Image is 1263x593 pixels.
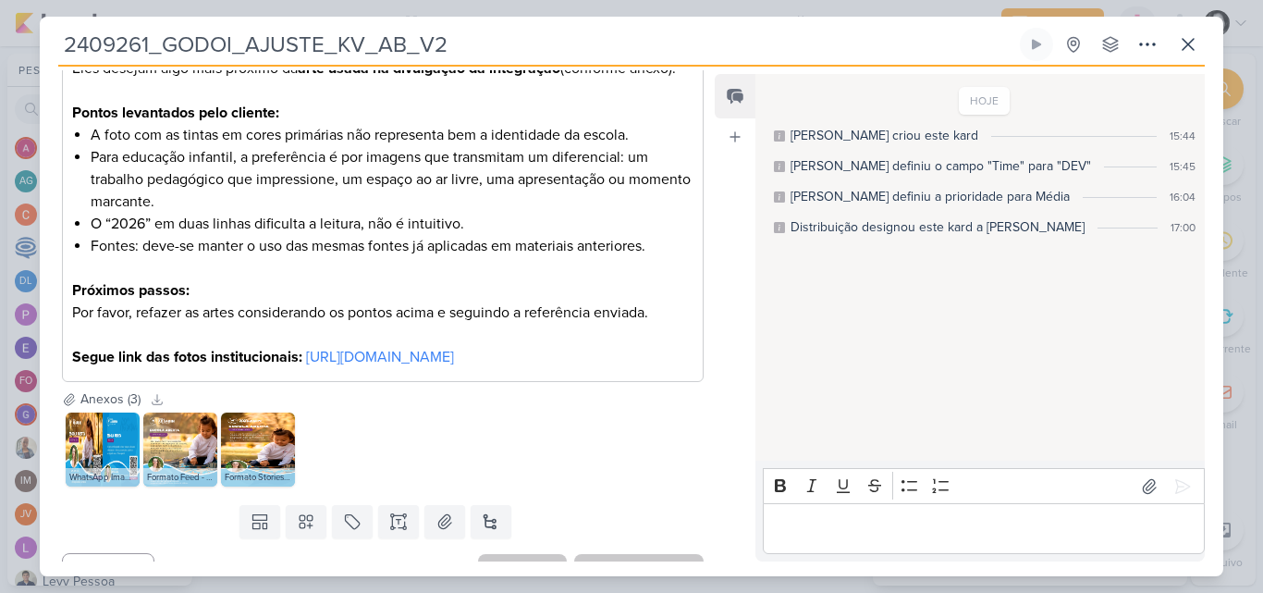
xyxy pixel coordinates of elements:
div: Distribuição designou este kard a Joney [791,217,1085,237]
li: Para educação infantil, a preferência é por imagens que transmitam um diferencial: um trabalho pe... [91,146,693,213]
div: WhatsApp Image [DATE] 15.09.01.jpeg [66,468,140,487]
p: Por favor, refazer as artes considerando os pontos acima e seguindo a referência enviada. [72,279,693,324]
div: Este log é visível à todos no kard [774,191,785,203]
div: Formato Stories - 1080x1920_v2 (2).png [221,468,295,487]
img: j8upJWZZYniFYm6mvsQSDqIhfxR3734iNWSLaI92.jpg [66,413,140,487]
div: Formato Feed - 1080x1080_v3 (5).png [143,468,217,487]
li: A foto com as tintas em cores primárias não representa bem a identidade da escola. [91,124,693,146]
li: O “2026” em duas linhas dificulta a leitura, não é intuitivo. [91,213,693,235]
div: 16:04 [1170,189,1196,205]
button: Cancelar [62,553,154,589]
input: Kard Sem Título [58,28,1016,61]
div: Aline definiu o campo "Time" para "DEV" [791,156,1091,176]
li: Fontes: deve-se manter o uso das mesmas fontes já aplicadas em materiais anteriores. [91,235,693,279]
div: Editor toolbar [763,468,1205,504]
div: Aline definiu a prioridade para Média [791,187,1070,206]
img: 7yvdvEaSoRG9Ro6sfCkZEJzmBPAXM1ysD2Siprj0.png [143,413,217,487]
div: Editor editing area: main [763,503,1205,554]
img: Re0ZW41tyTKXsgARORaCZo7rPfGHEJZy8xYlkZiY.png [221,413,295,487]
div: Este log é visível à todos no kard [774,161,785,172]
strong: Segue link das fotos institucionais: [72,348,302,366]
div: Ligar relógio [1029,37,1044,52]
div: 15:45 [1170,158,1196,175]
strong: Próximos passos: [72,281,190,300]
div: Anexos (3) [80,389,141,409]
div: Este log é visível à todos no kard [774,222,785,233]
div: 15:44 [1170,128,1196,144]
strong: Pontos levantados pelo cliente: [72,104,279,122]
div: Este log é visível à todos no kard [774,130,785,142]
div: 17:00 [1171,219,1196,236]
div: Aline criou este kard [791,126,978,145]
a: [URL][DOMAIN_NAME] [306,348,454,366]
